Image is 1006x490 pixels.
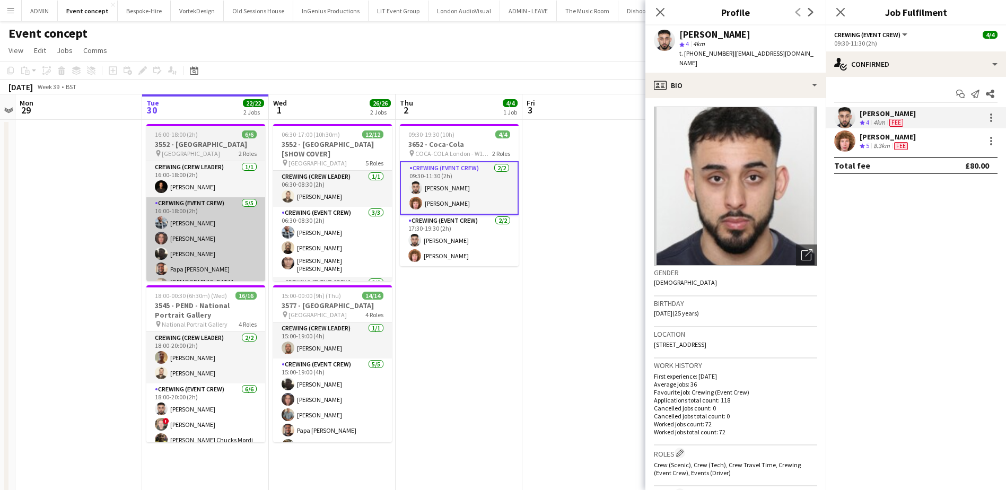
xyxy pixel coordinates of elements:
[527,98,535,108] span: Fri
[826,51,1006,77] div: Confirmed
[146,124,265,281] app-job-card: 16:00-18:00 (2h)6/63552 - [GEOGRAPHIC_DATA] [GEOGRAPHIC_DATA]2 RolesCrewing (Crew Leader)1/116:00...
[146,332,265,383] app-card-role: Crewing (Crew Leader)2/218:00-20:00 (2h)[PERSON_NAME][PERSON_NAME]
[983,31,998,39] span: 4/4
[273,124,392,281] app-job-card: 06:30-17:00 (10h30m)12/123552 - [GEOGRAPHIC_DATA] [SHOW COVER] [GEOGRAPHIC_DATA]5 RolesCrewing (C...
[273,207,392,277] app-card-role: Crewing (Event Crew)3/306:30-08:30 (2h)[PERSON_NAME][PERSON_NAME][PERSON_NAME] [PERSON_NAME]
[654,380,817,388] p: Average jobs: 36
[894,142,908,150] span: Fee
[8,82,33,92] div: [DATE]
[400,124,519,266] div: 09:30-19:30 (10h)4/43652 - Coca-Cola COCA-COLA London - W1G 0EA2 RolesCrewing (Event Crew)2/209:3...
[273,358,392,456] app-card-role: Crewing (Event Crew)5/515:00-19:00 (4h)[PERSON_NAME][PERSON_NAME][PERSON_NAME]Papa [PERSON_NAME][...
[146,161,265,197] app-card-role: Crewing (Crew Leader)1/116:00-18:00 (2h)[PERSON_NAME]
[860,109,916,118] div: [PERSON_NAME]
[79,43,111,57] a: Comms
[654,420,817,428] p: Worked jobs count: 72
[400,98,413,108] span: Thu
[118,1,171,21] button: Bespoke-Hire
[871,118,887,127] div: 4km
[428,1,500,21] button: London AudioVisual
[860,132,916,142] div: [PERSON_NAME]
[4,43,28,57] a: View
[654,388,817,396] p: Favourite job: Crewing (Event Crew)
[618,1,660,21] button: Dishoom
[273,285,392,442] app-job-card: 15:00-00:00 (9h) (Thu)14/143577 - [GEOGRAPHIC_DATA] [GEOGRAPHIC_DATA]4 RolesCrewing (Crew Leader)...
[273,277,392,328] app-card-role: Crewing (Event Crew)2/2
[654,396,817,404] p: Applications total count: 118
[22,1,58,21] button: ADMIN
[30,43,50,57] a: Edit
[272,104,287,116] span: 1
[239,150,257,157] span: 2 Roles
[654,361,817,370] h3: Work history
[654,329,817,339] h3: Location
[146,139,265,149] h3: 3552 - [GEOGRAPHIC_DATA]
[146,285,265,442] app-job-card: 18:00-00:30 (6h30m) (Wed)16/163545 - PEND - National Portrait Gallery National Portrait Gallery4 ...
[370,99,391,107] span: 26/26
[58,1,118,21] button: Event concept
[834,31,900,39] span: Crewing (Event Crew)
[645,73,826,98] div: Bio
[146,98,159,108] span: Tue
[362,130,383,138] span: 12/12
[834,160,870,171] div: Total fee
[654,299,817,308] h3: Birthday
[654,461,801,477] span: Crew (Scenic), Crew (Tech), Crew Travel Time, Crewing (Event Crew), Events (Driver)
[282,292,341,300] span: 15:00-00:00 (9h) (Thu)
[57,46,73,55] span: Jobs
[834,39,998,47] div: 09:30-11:30 (2h)
[871,142,892,151] div: 8.3km
[171,1,224,21] button: VortekDesign
[155,130,198,138] span: 16:00-18:00 (2h)
[503,108,517,116] div: 1 Job
[887,118,905,127] div: Crew has different fees then in role
[155,292,227,300] span: 18:00-00:30 (6h30m) (Wed)
[162,320,228,328] span: National Portrait Gallery
[242,130,257,138] span: 6/6
[826,5,1006,19] h3: Job Fulfilment
[20,98,33,108] span: Mon
[495,130,510,138] span: 4/4
[654,372,817,380] p: First experience: [DATE]
[408,130,454,138] span: 09:30-19:30 (10h)
[686,40,689,48] span: 4
[146,197,265,298] app-card-role: Crewing (Event Crew)5/516:00-18:00 (2h)[PERSON_NAME][PERSON_NAME][PERSON_NAME]Papa [PERSON_NAME][...
[654,428,817,436] p: Worked jobs total count: 72
[224,1,293,21] button: Old Sessions House
[34,46,46,55] span: Edit
[235,292,257,300] span: 16/16
[654,448,817,459] h3: Roles
[35,83,62,91] span: Week 39
[365,159,383,167] span: 5 Roles
[679,30,750,39] div: [PERSON_NAME]
[370,108,390,116] div: 2 Jobs
[362,292,383,300] span: 14/14
[288,159,347,167] span: [GEOGRAPHIC_DATA]
[8,25,88,41] h1: Event concept
[796,244,817,266] div: Open photos pop-in
[691,40,707,48] span: 4km
[398,104,413,116] span: 2
[273,98,287,108] span: Wed
[866,142,869,150] span: 5
[273,322,392,358] app-card-role: Crewing (Crew Leader)1/115:00-19:00 (4h)[PERSON_NAME]
[146,301,265,320] h3: 3545 - PEND - National Portrait Gallery
[500,1,557,21] button: ADMIN - LEAVE
[365,311,383,319] span: 4 Roles
[525,104,535,116] span: 3
[654,404,817,412] p: Cancelled jobs count: 0
[557,1,618,21] button: The Music Room
[8,46,23,55] span: View
[243,108,264,116] div: 2 Jobs
[679,49,813,67] span: | [EMAIL_ADDRESS][DOMAIN_NAME]
[145,104,159,116] span: 30
[965,160,989,171] div: £80.00
[400,215,519,266] app-card-role: Crewing (Event Crew)2/217:30-19:30 (2h)[PERSON_NAME][PERSON_NAME]
[53,43,77,57] a: Jobs
[293,1,369,21] button: InGenius Productions
[503,99,518,107] span: 4/4
[492,150,510,157] span: 2 Roles
[415,150,492,157] span: COCA-COLA London - W1G 0EA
